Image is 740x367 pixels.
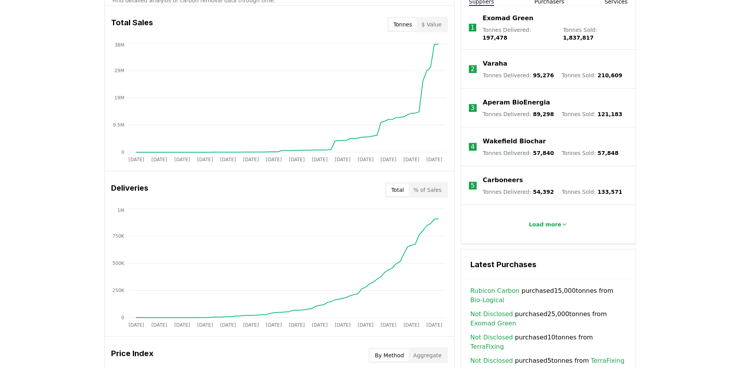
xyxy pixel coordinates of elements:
tspan: 38M [114,42,124,48]
p: 5 [471,181,475,190]
a: TerraFixing [591,356,624,365]
tspan: [DATE] [426,322,442,328]
span: 133,571 [597,189,622,195]
p: Load more [529,221,561,228]
tspan: 9.5M [113,122,124,128]
tspan: 0 [121,315,124,320]
p: Tonnes Delivered : [483,188,554,196]
tspan: [DATE] [403,157,419,162]
h3: Latest Purchases [470,259,626,270]
a: Aperam BioEnergia [483,98,550,107]
span: 210,609 [597,72,622,78]
tspan: 750K [112,233,125,239]
tspan: [DATE] [403,322,419,328]
p: Tonnes Sold : [562,149,618,157]
tspan: [DATE] [151,157,167,162]
tspan: [DATE] [266,157,282,162]
tspan: 1M [117,208,124,213]
a: Not Disclosed [470,333,513,342]
span: 197,478 [482,35,507,41]
tspan: [DATE] [357,322,373,328]
tspan: [DATE] [312,157,327,162]
p: Tonnes Delivered : [483,71,554,79]
span: purchased 15,000 tonnes from [470,286,626,305]
span: 54,392 [533,189,554,195]
span: 121,183 [597,111,622,117]
p: Tonnes Sold : [562,188,622,196]
span: 89,298 [533,111,554,117]
a: Carboneers [483,176,523,185]
a: Bio-Logical [470,296,504,305]
tspan: [DATE] [266,322,282,328]
p: Tonnes Sold : [562,71,622,79]
button: % of Sales [409,184,446,196]
p: Tonnes Delivered : [483,110,554,118]
tspan: [DATE] [128,322,144,328]
p: 3 [471,103,475,113]
a: Wakefield Biochar [483,137,546,146]
tspan: 29M [114,68,124,73]
span: purchased 25,000 tonnes from [470,310,626,328]
tspan: [DATE] [128,157,144,162]
a: TerraFixing [470,342,504,351]
tspan: [DATE] [243,322,259,328]
a: Not Disclosed [470,356,513,365]
tspan: [DATE] [289,157,305,162]
tspan: 500K [112,261,125,266]
span: purchased 10 tonnes from [470,333,626,351]
button: Tonnes [389,18,417,31]
button: $ Value [417,18,446,31]
tspan: [DATE] [220,322,236,328]
tspan: [DATE] [174,157,190,162]
span: purchased 5 tonnes from [470,356,625,365]
button: Aggregate [409,349,446,362]
button: Load more [522,217,574,232]
a: Exomad Green [470,319,516,328]
tspan: [DATE] [357,157,373,162]
tspan: [DATE] [151,322,167,328]
p: 4 [471,142,475,151]
tspan: 250K [112,288,125,293]
p: Tonnes Sold : [563,26,627,42]
tspan: [DATE] [243,157,259,162]
tspan: [DATE] [197,157,213,162]
tspan: [DATE] [334,157,350,162]
tspan: 0 [121,150,124,155]
tspan: [DATE] [197,322,213,328]
tspan: [DATE] [312,322,327,328]
tspan: [DATE] [380,322,396,328]
a: Not Disclosed [470,310,513,319]
span: 95,276 [533,72,554,78]
p: Tonnes Sold : [562,110,622,118]
tspan: [DATE] [289,322,305,328]
span: 57,840 [533,150,554,156]
h3: Total Sales [111,17,153,32]
a: Varaha [483,59,507,68]
p: Tonnes Delivered : [483,149,554,157]
p: 2 [471,64,475,74]
tspan: [DATE] [220,157,236,162]
a: Exomad Green [482,14,533,23]
button: By Method [370,349,409,362]
span: 1,837,817 [563,35,594,41]
tspan: [DATE] [426,157,442,162]
tspan: [DATE] [334,322,350,328]
tspan: 19M [114,95,124,101]
h3: Deliveries [111,182,148,198]
h3: Price Index [111,348,153,363]
a: Rubicon Carbon [470,286,520,296]
p: Tonnes Delivered : [482,26,555,42]
span: 57,848 [597,150,618,156]
button: Total [387,184,409,196]
tspan: [DATE] [174,322,190,328]
p: 1 [470,23,474,32]
tspan: [DATE] [380,157,396,162]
